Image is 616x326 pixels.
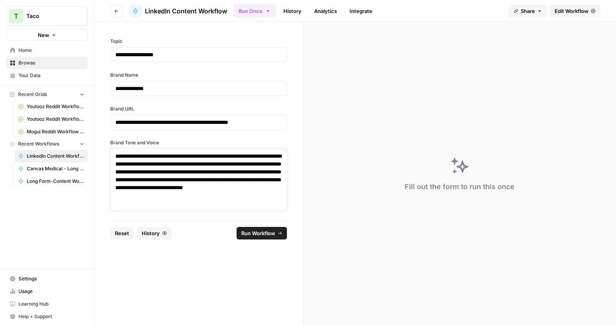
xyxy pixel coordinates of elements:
[18,47,84,54] span: Home
[6,6,88,26] button: Workspace: Taco
[15,100,88,113] a: Youtooz Reddit Workflow Grid (1)
[38,31,49,39] span: New
[14,11,18,21] span: T
[145,6,227,16] span: LinkedIn Content Workflow
[110,227,134,239] button: Reset
[27,178,84,185] span: Long Form-Content Workflow - All Clients (New)
[110,38,287,45] label: Topic
[18,275,84,282] span: Settings
[27,153,84,160] span: LinkedIn Content Workflow
[237,227,287,239] button: Run Workflow
[6,44,88,57] a: Home
[15,162,88,175] a: Canvas Medical - Long Form-Content Workflow
[142,229,160,237] span: History
[27,103,84,110] span: Youtooz Reddit Workflow Grid (1)
[309,5,342,17] a: Analytics
[6,273,88,285] a: Settings
[233,4,276,18] button: Run Once
[15,125,88,138] a: Mogul Reddit Workflow Grid (1)
[110,72,287,79] label: Brand Name
[521,7,535,15] span: Share
[18,313,84,320] span: Help + Support
[27,165,84,172] span: Canvas Medical - Long Form-Content Workflow
[241,229,275,237] span: Run Workflow
[27,116,84,123] span: Youtooz Reddit Workflow Grid
[27,128,84,135] span: Mogul Reddit Workflow Grid (1)
[6,57,88,69] a: Browse
[18,288,84,295] span: Usage
[555,7,588,15] span: Edit Workflow
[18,91,47,98] span: Recent Grids
[15,150,88,162] a: LinkedIn Content Workflow
[115,229,129,237] span: Reset
[137,227,172,239] button: History
[550,5,600,17] a: Edit Workflow
[345,5,377,17] a: Integrate
[6,310,88,323] button: Help + Support
[129,5,227,17] a: LinkedIn Content Workflow
[6,69,88,82] a: Your Data
[18,59,84,66] span: Browse
[6,29,88,41] button: New
[18,72,84,79] span: Your Data
[110,105,287,112] label: Brand URL
[15,113,88,125] a: Youtooz Reddit Workflow Grid
[18,300,84,308] span: Learning Hub
[6,88,88,100] button: Recent Grids
[26,12,74,20] span: Taco
[405,181,514,192] div: Fill out the form to run this once
[110,139,287,146] label: Brand Tone and Voice
[18,140,59,147] span: Recent Workflows
[6,298,88,310] a: Learning Hub
[6,285,88,298] a: Usage
[279,5,306,17] a: History
[509,5,547,17] button: Share
[15,175,88,188] a: Long Form-Content Workflow - All Clients (New)
[6,138,88,150] button: Recent Workflows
